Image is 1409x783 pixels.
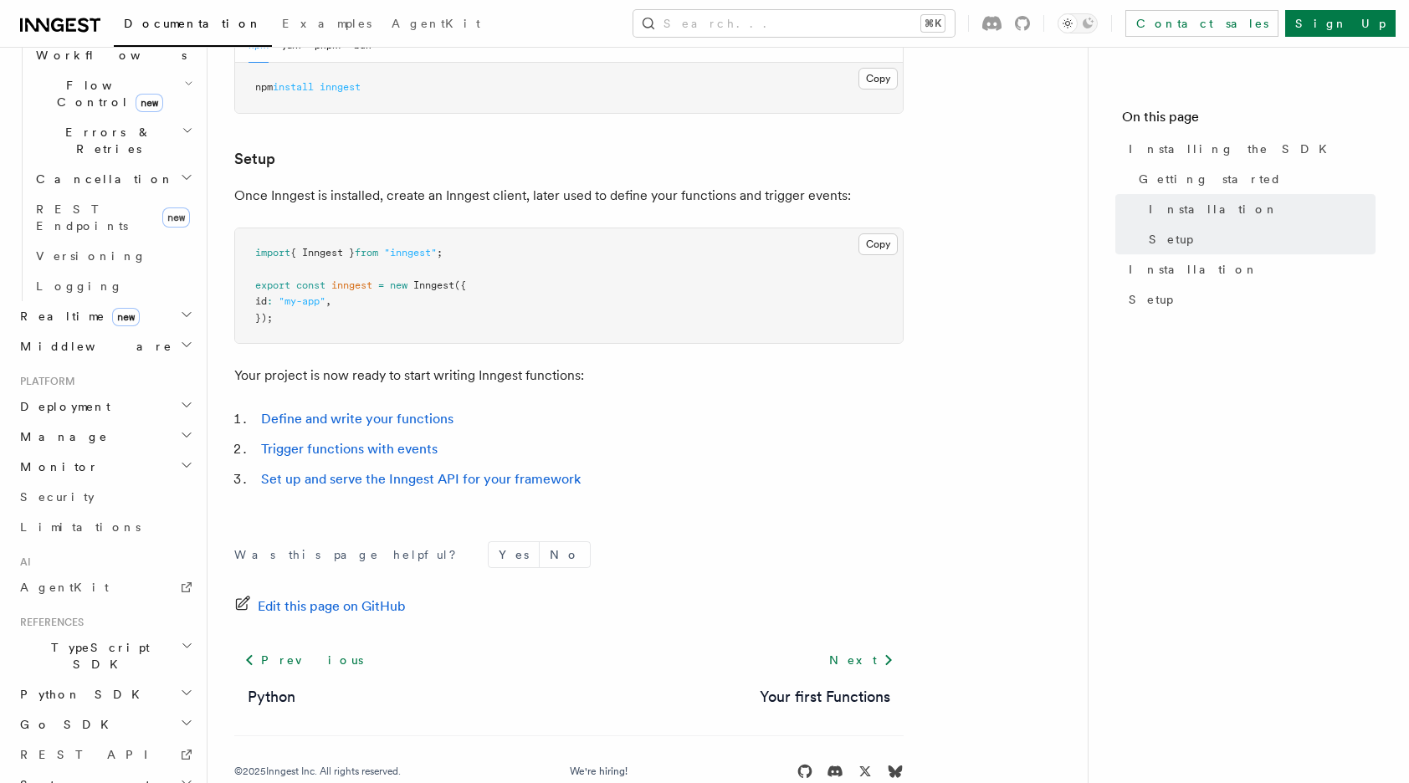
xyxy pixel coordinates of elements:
[234,595,406,618] a: Edit this page on GitHub
[279,295,325,307] span: "my-app"
[1122,284,1376,315] a: Setup
[1285,10,1396,37] a: Sign Up
[13,716,119,733] span: Go SDK
[255,279,290,291] span: export
[325,295,331,307] span: ,
[13,301,197,331] button: Realtimenew
[13,739,197,770] a: REST API
[29,164,197,194] button: Cancellation
[633,10,955,37] button: Search...⌘K
[1129,261,1258,278] span: Installation
[124,17,262,30] span: Documentation
[296,279,325,291] span: const
[13,616,84,629] span: References
[1122,134,1376,164] a: Installing the SDK
[29,117,197,164] button: Errors & Retries
[13,308,140,325] span: Realtime
[234,645,372,675] a: Previous
[13,391,197,422] button: Deployment
[36,202,128,233] span: REST Endpoints
[1129,141,1337,157] span: Installing the SDK
[1139,171,1282,187] span: Getting started
[282,17,371,30] span: Examples
[36,249,146,263] span: Versioning
[29,241,197,271] a: Versioning
[13,512,197,542] a: Limitations
[1142,194,1376,224] a: Installation
[261,441,438,457] a: Trigger functions with events
[1122,254,1376,284] a: Installation
[1129,291,1173,308] span: Setup
[13,331,197,361] button: Middleware
[29,171,174,187] span: Cancellation
[114,5,272,47] a: Documentation
[13,428,108,445] span: Manage
[272,5,382,45] a: Examples
[29,194,197,241] a: REST Endpointsnew
[413,279,454,291] span: Inngest
[858,233,898,255] button: Copy
[13,338,172,355] span: Middleware
[20,748,162,761] span: REST API
[355,247,378,258] span: from
[13,482,197,512] a: Security
[29,23,197,70] button: Steps & Workflows
[290,247,355,258] span: { Inngest }
[437,247,443,258] span: ;
[13,686,150,703] span: Python SDK
[570,765,628,778] a: We're hiring!
[29,271,197,301] a: Logging
[248,685,295,709] a: Python
[378,279,384,291] span: =
[1122,107,1376,134] h4: On this page
[454,279,466,291] span: ({
[760,685,890,709] a: Your first Functions
[261,411,453,427] a: Define and write your functions
[255,247,290,258] span: import
[13,375,75,388] span: Platform
[13,555,31,569] span: AI
[255,295,267,307] span: id
[13,639,181,673] span: TypeScript SDK
[234,147,275,171] a: Setup
[13,398,110,415] span: Deployment
[234,184,904,207] p: Once Inngest is installed, create an Inngest client, later used to define your functions and trig...
[1125,10,1278,37] a: Contact sales
[13,452,197,482] button: Monitor
[20,520,141,534] span: Limitations
[382,5,490,45] a: AgentKit
[384,247,437,258] span: "inngest"
[162,207,190,228] span: new
[29,77,184,110] span: Flow Control
[267,295,273,307] span: :
[13,679,197,709] button: Python SDK
[234,546,468,563] p: Was this page helpful?
[819,645,904,675] a: Next
[13,709,197,739] button: Go SDK
[234,765,401,778] div: © 2025 Inngest Inc. All rights reserved.
[29,30,187,64] span: Steps & Workflows
[1058,13,1098,33] button: Toggle dark mode
[331,279,372,291] span: inngest
[234,364,904,387] p: Your project is now ready to start writing Inngest functions:
[1132,164,1376,194] a: Getting started
[29,124,182,157] span: Errors & Retries
[320,81,361,93] span: inngest
[489,542,539,567] button: Yes
[273,81,314,93] span: install
[112,308,140,326] span: new
[20,581,109,594] span: AgentKit
[136,94,163,112] span: new
[258,595,406,618] span: Edit this page on GitHub
[392,17,480,30] span: AgentKit
[1149,201,1278,217] span: Installation
[13,572,197,602] a: AgentKit
[255,312,273,324] span: });
[858,68,898,90] button: Copy
[1142,224,1376,254] a: Setup
[20,490,95,504] span: Security
[390,279,407,291] span: new
[261,471,581,487] a: Set up and serve the Inngest API for your framework
[13,632,197,679] button: TypeScript SDK
[540,542,590,567] button: No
